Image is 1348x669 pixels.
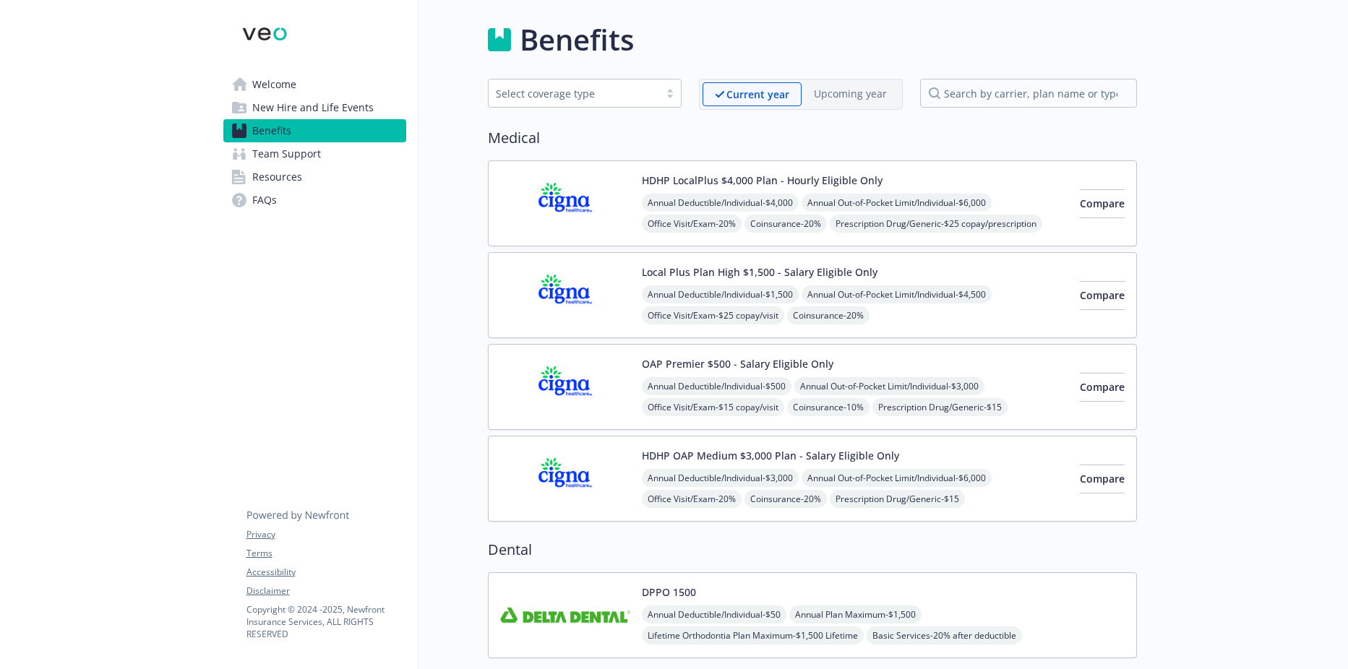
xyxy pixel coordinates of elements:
[252,96,374,119] span: New Hire and Life Events
[802,194,992,212] span: Annual Out-of-Pocket Limit/Individual - $6,000
[252,189,277,212] span: FAQs
[830,490,965,508] span: Prescription Drug/Generic - $15
[642,469,799,487] span: Annual Deductible/Individual - $3,000
[642,584,696,600] button: DPPO 1500
[1080,465,1125,493] button: Compare
[223,73,406,96] a: Welcome
[642,173,883,188] button: HDHP LocalPlus $4,000 Plan - Hourly Eligible Only
[500,173,630,234] img: CIGNA carrier logo
[246,584,405,597] a: Disclaimer
[802,82,899,106] span: Upcoming year
[1080,373,1125,402] button: Compare
[1080,189,1125,218] button: Compare
[642,605,786,623] span: Annual Deductible/Individual - $50
[642,306,784,324] span: Office Visit/Exam - $25 copay/visit
[744,215,827,233] span: Coinsurance - 20%
[500,356,630,418] img: CIGNA carrier logo
[488,539,1137,561] h2: Dental
[642,377,791,395] span: Annual Deductible/Individual - $500
[246,566,405,579] a: Accessibility
[642,215,742,233] span: Office Visit/Exam - 20%
[488,127,1137,149] h2: Medical
[500,584,630,646] img: Delta Dental Insurance Company carrier logo
[520,18,634,61] h1: Benefits
[642,626,864,644] span: Lifetime Orthodontia Plan Maximum - $1,500 Lifetime
[642,194,799,212] span: Annual Deductible/Individual - $4,000
[1080,288,1125,302] span: Compare
[500,448,630,509] img: CIGNA carrier logo
[920,79,1137,108] input: search by carrier, plan name or type
[787,306,870,324] span: Coinsurance - 20%
[1080,197,1125,210] span: Compare
[642,264,877,280] button: Local Plus Plan High $1,500 - Salary Eligible Only
[1080,472,1125,485] span: Compare
[252,73,296,96] span: Welcome
[789,605,922,623] span: Annual Plan Maximum - $1,500
[642,490,742,508] span: Office Visit/Exam - 20%
[726,87,789,102] p: Current year
[246,603,405,640] p: Copyright © 2024 - 2025 , Newfront Insurance Services, ALL RIGHTS RESERVED
[223,142,406,165] a: Team Support
[787,398,870,416] span: Coinsurance - 10%
[642,448,899,463] button: HDHP OAP Medium $3,000 Plan - Salary Eligible Only
[642,398,784,416] span: Office Visit/Exam - $15 copay/visit
[794,377,984,395] span: Annual Out-of-Pocket Limit/Individual - $3,000
[642,285,799,303] span: Annual Deductible/Individual - $1,500
[246,528,405,541] a: Privacy
[252,142,321,165] span: Team Support
[500,264,630,326] img: CIGNA carrier logo
[867,626,1022,644] span: Basic Services - 20% after deductible
[814,86,887,101] p: Upcoming year
[246,547,405,560] a: Terms
[223,119,406,142] a: Benefits
[642,356,833,371] button: OAP Premier $500 - Salary Eligible Only
[252,119,291,142] span: Benefits
[744,490,827,508] span: Coinsurance - 20%
[223,189,406,212] a: FAQs
[802,469,992,487] span: Annual Out-of-Pocket Limit/Individual - $6,000
[1080,281,1125,310] button: Compare
[252,165,302,189] span: Resources
[830,215,1042,233] span: Prescription Drug/Generic - $25 copay/prescription
[496,86,652,101] div: Select coverage type
[223,96,406,119] a: New Hire and Life Events
[802,285,992,303] span: Annual Out-of-Pocket Limit/Individual - $4,500
[872,398,1008,416] span: Prescription Drug/Generic - $15
[1080,380,1125,394] span: Compare
[223,165,406,189] a: Resources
